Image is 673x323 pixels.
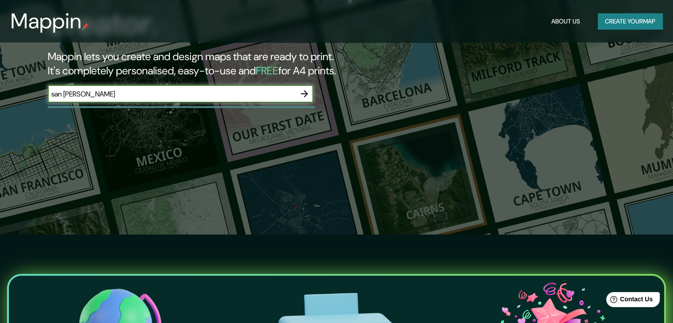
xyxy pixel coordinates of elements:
[594,288,663,313] iframe: Help widget launcher
[598,13,662,30] button: Create yourmap
[548,13,584,30] button: About Us
[11,9,82,34] h3: Mappin
[256,64,278,77] h5: FREE
[48,50,385,78] h2: Mappin lets you create and design maps that are ready to print. It's completely personalised, eas...
[82,23,89,30] img: mappin-pin
[48,89,296,99] input: Choose your favourite place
